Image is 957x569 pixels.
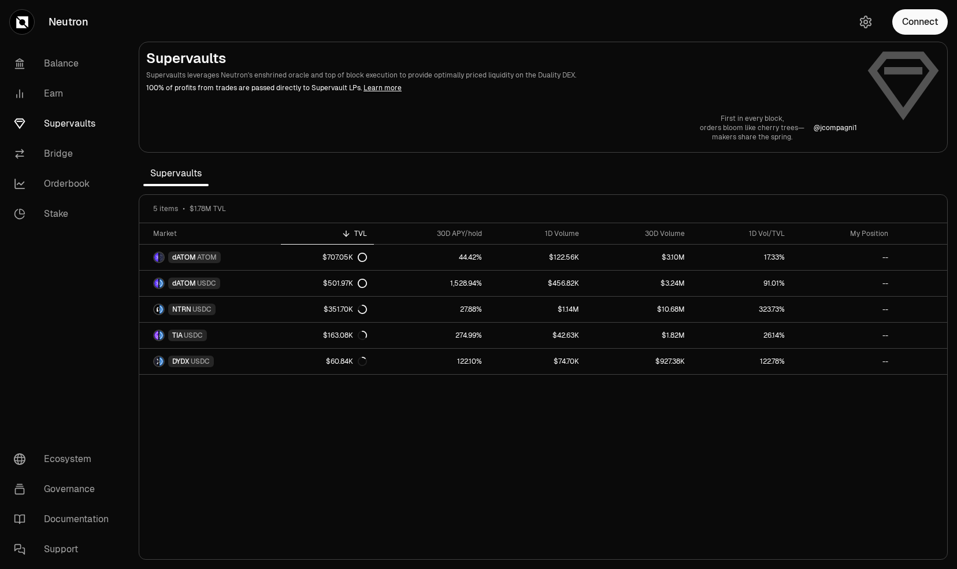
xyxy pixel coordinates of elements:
img: NTRN Logo [154,305,158,314]
a: 122.78% [692,349,792,374]
div: Market [153,229,274,238]
a: -- [792,349,895,374]
p: 100% of profits from trades are passed directly to Supervault LPs. [146,83,857,93]
a: -- [792,323,895,348]
div: $707.05K [322,253,367,262]
img: dATOM Logo [154,253,158,262]
h2: Supervaults [146,49,857,68]
a: Stake [5,199,125,229]
div: $501.97K [323,279,367,288]
a: @jcompagni1 [814,123,857,132]
span: TIA [172,331,183,340]
a: $456.82K [489,271,586,296]
span: $1.78M TVL [190,204,226,213]
a: DYDX LogoUSDC LogoDYDXUSDC [139,349,281,374]
a: Bridge [5,139,125,169]
img: USDC Logo [159,305,164,314]
a: $122.56K [489,245,586,270]
span: dATOM [172,253,196,262]
a: -- [792,271,895,296]
img: ATOM Logo [159,253,164,262]
span: USDC [184,331,203,340]
a: 44.42% [374,245,488,270]
div: My Position [799,229,888,238]
span: USDC [197,279,216,288]
div: 1D Vol/TVL [699,229,785,238]
p: First in every block, [700,114,804,123]
a: $3.10M [586,245,692,270]
a: Orderbook [5,169,125,199]
a: First in every block,orders bloom like cherry trees—makers share the spring. [700,114,804,142]
p: orders bloom like cherry trees— [700,123,804,132]
a: $927.38K [586,349,692,374]
img: USDC Logo [159,331,164,340]
a: $1.82M [586,323,692,348]
a: $74.70K [489,349,586,374]
a: 26.14% [692,323,792,348]
a: Governance [5,474,125,504]
a: Support [5,534,125,564]
img: TIA Logo [154,331,158,340]
a: dATOM LogoUSDC LogodATOMUSDC [139,271,281,296]
a: $10.68M [586,297,692,322]
a: $1.14M [489,297,586,322]
a: 1,528.94% [374,271,488,296]
a: 323.73% [692,297,792,322]
img: USDC Logo [159,357,164,366]
div: $60.84K [326,357,367,366]
span: ATOM [197,253,217,262]
img: DYDX Logo [154,357,158,366]
a: TIA LogoUSDC LogoTIAUSDC [139,323,281,348]
a: Earn [5,79,125,109]
a: $60.84K [281,349,374,374]
span: NTRN [172,305,191,314]
a: $3.24M [586,271,692,296]
span: 5 items [153,204,178,213]
div: 1D Volume [496,229,579,238]
a: dATOM LogoATOM LogodATOMATOM [139,245,281,270]
a: NTRN LogoUSDC LogoNTRNUSDC [139,297,281,322]
span: USDC [192,305,212,314]
div: 30D APY/hold [381,229,481,238]
button: Connect [892,9,948,35]
a: 274.99% [374,323,488,348]
div: $163.08K [323,331,367,340]
img: dATOM Logo [154,279,158,288]
a: $707.05K [281,245,374,270]
span: dATOM [172,279,196,288]
a: -- [792,245,895,270]
div: $351.70K [324,305,367,314]
a: Supervaults [5,109,125,139]
a: 17.33% [692,245,792,270]
p: Supervaults leverages Neutron's enshrined oracle and top of block execution to provide optimally ... [146,70,857,80]
a: $351.70K [281,297,374,322]
a: Learn more [363,83,402,93]
a: -- [792,297,895,322]
div: TVL [288,229,368,238]
img: USDC Logo [159,279,164,288]
a: $501.97K [281,271,374,296]
a: 27.88% [374,297,488,322]
span: DYDX [172,357,190,366]
p: makers share the spring. [700,132,804,142]
a: 122.10% [374,349,488,374]
span: Supervaults [143,162,209,185]
p: @ jcompagni1 [814,123,857,132]
a: Balance [5,49,125,79]
div: 30D Volume [593,229,685,238]
a: Documentation [5,504,125,534]
a: $163.08K [281,323,374,348]
a: Ecosystem [5,444,125,474]
a: 91.01% [692,271,792,296]
a: $42.63K [489,323,586,348]
span: USDC [191,357,210,366]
